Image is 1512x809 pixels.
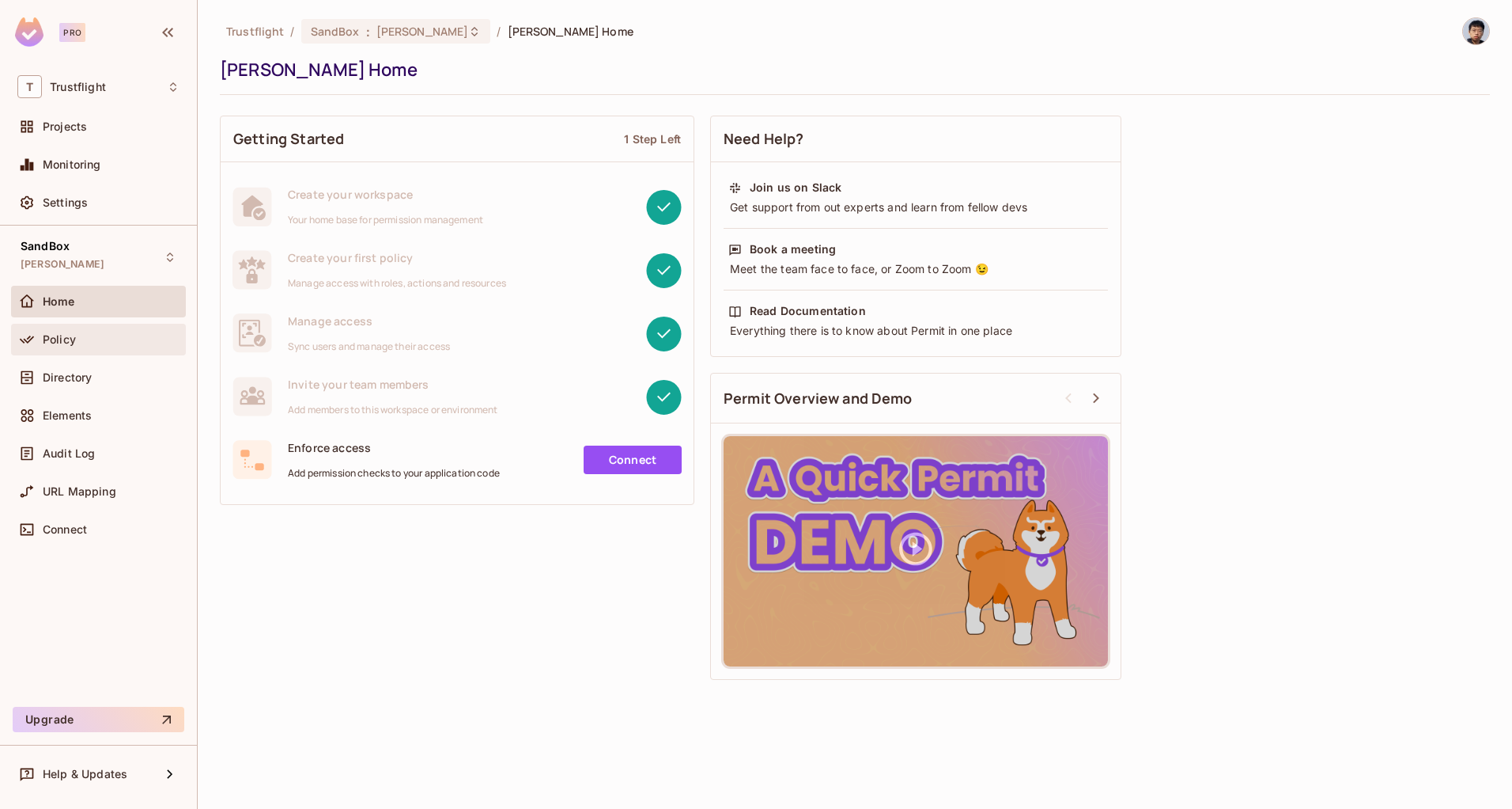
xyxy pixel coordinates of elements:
[288,277,506,290] span: Manage access with roles, actions and resources
[288,250,506,265] span: Create your first policy
[43,768,127,781] span: Help & Updates
[43,333,76,346] span: Policy
[21,258,104,271] span: [PERSON_NAME]
[43,120,87,133] span: Projects
[497,24,501,39] li: /
[288,440,500,455] span: Enforce access
[226,24,284,39] span: the active workspace
[508,24,633,39] span: [PERSON_NAME] Home
[365,25,371,38] span: :
[43,485,116,498] span: URL Mapping
[288,313,450,329] span: Manage access
[43,523,87,536] span: Connect
[43,409,92,422] span: Elements
[1463,18,1489,44] img: Alexander Ip
[728,323,1103,339] div: Everything there is to know about Permit in one place
[288,214,483,226] span: Your home base for permission management
[43,447,95,460] span: Audit Log
[728,261,1103,277] div: Meet the team face to face, or Zoom to Zoom 😉
[288,467,500,480] span: Add permission checks to your application code
[288,404,498,416] span: Add members to this workspace or environment
[311,24,360,39] span: SandBox
[233,129,344,149] span: Getting Started
[290,24,294,39] li: /
[43,371,92,384] span: Directory
[17,75,42,98] span: T
[50,81,106,93] span: Workspace: Trustflight
[43,295,75,308] span: Home
[750,303,866,319] div: Read Documentation
[750,241,836,257] div: Book a meeting
[43,196,88,209] span: Settings
[43,158,101,171] span: Monitoring
[288,377,498,392] span: Invite your team members
[59,23,85,42] div: Pro
[750,180,841,196] div: Join us on Slack
[584,446,682,474] a: Connect
[288,187,483,202] span: Create your workspace
[724,389,913,408] span: Permit Overview and Demo
[376,24,469,39] span: [PERSON_NAME]
[624,131,681,146] div: 1 Step Left
[21,240,70,253] span: SandBox
[220,58,1482,82] div: [PERSON_NAME] Home
[288,340,450,353] span: Sync users and manage their access
[724,129,804,149] span: Need Help?
[728,199,1103,215] div: Get support from out experts and learn from fellow devs
[15,17,43,47] img: SReyMgAAAABJRU5ErkJggg==
[13,707,184,732] button: Upgrade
